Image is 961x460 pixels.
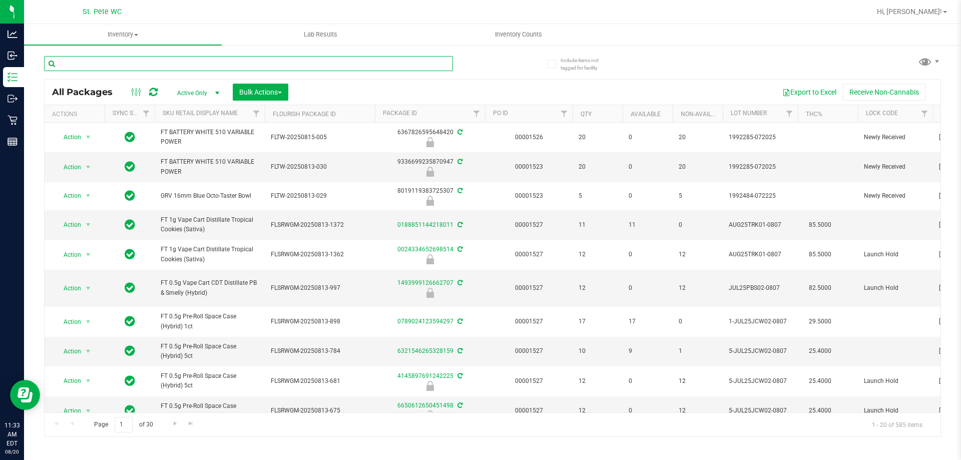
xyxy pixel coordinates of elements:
[55,281,82,295] span: Action
[161,157,259,176] span: FT BATTERY WHITE 510 VARIABLE POWER
[5,448,20,455] p: 08/20
[82,315,95,329] span: select
[729,376,792,386] span: 5-JUL25JCW02-0807
[161,371,259,390] span: FT 0.5g Pre-Roll Space Case (Hybrid) 5ct
[456,279,462,286] span: Sync from Compliance System
[82,189,95,203] span: select
[629,191,667,201] span: 0
[248,105,265,122] a: Filter
[864,133,927,142] span: Newly Received
[579,133,617,142] span: 20
[397,279,453,286] a: 1493999126662707
[125,189,135,203] span: In Sync
[290,30,351,39] span: Lab Results
[456,246,462,253] span: Sync from Compliance System
[55,404,82,418] span: Action
[877,8,942,16] span: Hi, [PERSON_NAME]!
[729,406,792,415] span: 5-JUL25JCW02-0807
[233,84,288,101] button: Bulk Actions
[52,87,123,98] span: All Packages
[161,278,259,297] span: FT 0.5g Vape Cart CDT Distillate PB & Smelly (Hybrid)
[864,417,930,432] span: 1 - 20 of 585 items
[113,110,151,117] a: Sync Status
[271,133,369,142] span: FLTW-20250815-005
[161,128,259,147] span: FT BATTERY WHITE 510 VARIABLE POWER
[397,347,453,354] a: 6321546265328159
[115,417,133,432] input: 1
[271,162,369,172] span: FLTW-20250813-030
[515,251,543,258] a: 00001527
[864,250,927,259] span: Launch Hold
[561,57,611,72] span: Include items not tagged for facility
[729,191,792,201] span: 1992484-072225
[866,110,898,117] a: Lock Code
[82,218,95,232] span: select
[271,283,369,293] span: FLSRWGM-20250813-997
[456,372,462,379] span: Sync from Compliance System
[161,191,259,201] span: GRV 16mm Blue Octo-Taster Bowl
[468,105,485,122] a: Filter
[55,189,82,203] span: Action
[271,406,369,415] span: FLSRWGM-20250813-675
[515,284,543,291] a: 00001527
[125,314,135,328] span: In Sync
[397,372,453,379] a: 4145897691242225
[168,417,182,430] a: Go to the next page
[82,404,95,418] span: select
[271,250,369,259] span: FLSRWGM-20250813-1362
[729,283,792,293] span: JUL25PBS02-0807
[397,246,453,253] a: 0024334652698514
[515,221,543,228] a: 00001527
[629,376,667,386] span: 0
[482,30,556,39] span: Inventory Counts
[55,374,82,388] span: Action
[373,381,487,391] div: Launch Hold
[515,318,543,325] a: 00001527
[456,158,462,165] span: Sync from Compliance System
[82,344,95,358] span: select
[729,220,792,230] span: AUG25TRK01-0807
[239,88,282,96] span: Bulk Actions
[44,56,453,71] input: Search Package ID, Item Name, SKU, Lot or Part Number...
[125,281,135,295] span: In Sync
[55,344,82,358] span: Action
[125,218,135,232] span: In Sync
[397,318,453,325] a: 0789024123594297
[82,248,95,262] span: select
[271,317,369,326] span: FLSRWGM-20250813-898
[804,247,836,262] span: 85.5000
[222,24,419,45] a: Lab Results
[397,221,453,228] a: 0188851144218011
[8,51,18,61] inline-svg: Inbound
[271,376,369,386] span: FLSRWGM-20250813-681
[8,115,18,125] inline-svg: Retail
[864,406,927,415] span: Launch Hold
[731,110,767,117] a: Lot Number
[864,376,927,386] span: Launch Hold
[581,111,592,118] a: Qty
[8,94,18,104] inline-svg: Outbound
[804,403,836,418] span: 25.4000
[579,283,617,293] span: 12
[125,160,135,174] span: In Sync
[55,218,82,232] span: Action
[579,406,617,415] span: 12
[163,110,238,117] a: Sku Retail Display Name
[161,401,259,420] span: FT 0.5g Pre-Roll Space Case (Hybrid) 5ct
[456,221,462,228] span: Sync from Compliance System
[373,410,487,420] div: Launch Hold
[5,421,20,448] p: 11:33 AM EDT
[804,344,836,358] span: 25.4000
[629,346,667,356] span: 9
[804,374,836,388] span: 25.4000
[579,162,617,172] span: 20
[456,187,462,194] span: Sync from Compliance System
[804,314,836,329] span: 29.5000
[679,162,717,172] span: 20
[86,417,161,432] span: Page of 30
[373,254,487,264] div: Launch Hold
[515,347,543,354] a: 00001527
[556,105,573,122] a: Filter
[806,111,822,118] a: THC%
[579,346,617,356] span: 10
